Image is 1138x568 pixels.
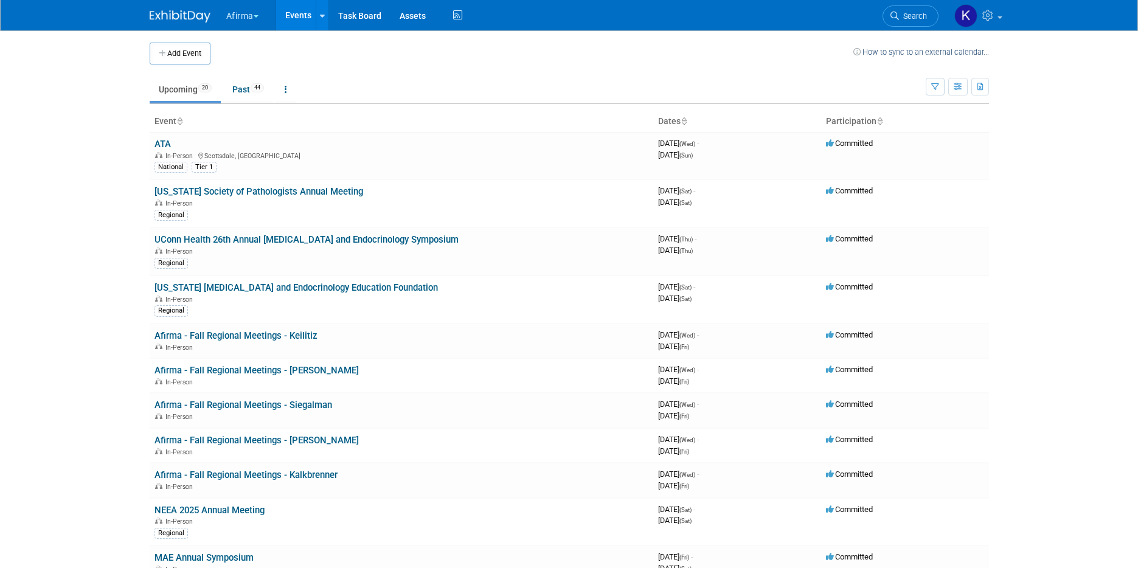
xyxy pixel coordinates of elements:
[658,342,689,351] span: [DATE]
[165,518,196,525] span: In-Person
[198,83,212,92] span: 20
[658,246,693,255] span: [DATE]
[223,78,273,101] a: Past44
[155,199,162,206] img: In-Person Event
[154,150,648,160] div: Scottsdale, [GEOGRAPHIC_DATA]
[826,186,873,195] span: Committed
[658,516,692,525] span: [DATE]
[658,198,692,207] span: [DATE]
[176,116,182,126] a: Sort by Event Name
[679,448,689,455] span: (Fri)
[658,552,693,561] span: [DATE]
[821,111,989,132] th: Participation
[658,481,689,490] span: [DATE]
[899,12,927,21] span: Search
[679,248,693,254] span: (Thu)
[679,401,695,408] span: (Wed)
[150,43,210,64] button: Add Event
[679,296,692,302] span: (Sat)
[154,282,438,293] a: [US_STATE] [MEDICAL_DATA] and Endocrinology Education Foundation
[155,413,162,419] img: In-Person Event
[658,234,696,243] span: [DATE]
[658,505,695,514] span: [DATE]
[691,552,693,561] span: -
[658,330,699,339] span: [DATE]
[658,411,689,420] span: [DATE]
[826,505,873,514] span: Committed
[679,152,693,159] span: (Sun)
[679,344,689,350] span: (Fri)
[658,294,692,303] span: [DATE]
[150,10,210,23] img: ExhibitDay
[679,199,692,206] span: (Sat)
[693,186,695,195] span: -
[658,139,699,148] span: [DATE]
[154,186,363,197] a: [US_STATE] Society of Pathologists Annual Meeting
[954,4,977,27] img: Keirsten Davis
[826,552,873,561] span: Committed
[155,248,162,254] img: In-Person Event
[876,116,883,126] a: Sort by Participation Type
[693,282,695,291] span: -
[679,518,692,524] span: (Sat)
[826,400,873,409] span: Committed
[679,378,689,385] span: (Fri)
[697,365,699,374] span: -
[883,5,939,27] a: Search
[679,437,695,443] span: (Wed)
[155,483,162,489] img: In-Person Event
[658,400,699,409] span: [DATE]
[150,111,653,132] th: Event
[155,448,162,454] img: In-Person Event
[679,367,695,373] span: (Wed)
[165,448,196,456] span: In-Person
[679,188,692,195] span: (Sat)
[681,116,687,126] a: Sort by Start Date
[154,210,188,221] div: Regional
[155,378,162,384] img: In-Person Event
[251,83,264,92] span: 44
[679,140,695,147] span: (Wed)
[679,332,695,339] span: (Wed)
[658,435,699,444] span: [DATE]
[679,236,693,243] span: (Thu)
[165,152,196,160] span: In-Person
[165,199,196,207] span: In-Person
[679,507,692,513] span: (Sat)
[697,139,699,148] span: -
[697,435,699,444] span: -
[165,483,196,491] span: In-Person
[695,234,696,243] span: -
[155,296,162,302] img: In-Person Event
[154,330,317,341] a: Afirma - Fall Regional Meetings - Keilitiz
[165,248,196,255] span: In-Person
[154,162,187,173] div: National
[192,162,217,173] div: Tier 1
[826,469,873,479] span: Committed
[154,528,188,539] div: Regional
[658,282,695,291] span: [DATE]
[658,446,689,455] span: [DATE]
[165,296,196,303] span: In-Person
[658,150,693,159] span: [DATE]
[154,258,188,269] div: Regional
[658,365,699,374] span: [DATE]
[658,186,695,195] span: [DATE]
[154,505,265,516] a: NEEA 2025 Annual Meeting
[154,435,359,446] a: Afirma - Fall Regional Meetings - [PERSON_NAME]
[679,483,689,490] span: (Fri)
[826,139,873,148] span: Committed
[155,344,162,350] img: In-Person Event
[853,47,989,57] a: How to sync to an external calendar...
[165,378,196,386] span: In-Person
[826,234,873,243] span: Committed
[154,139,171,150] a: ATA
[154,552,254,563] a: MAE Annual Symposium
[679,413,689,420] span: (Fri)
[150,78,221,101] a: Upcoming20
[679,284,692,291] span: (Sat)
[154,234,459,245] a: UConn Health 26th Annual [MEDICAL_DATA] and Endocrinology Symposium
[693,505,695,514] span: -
[826,435,873,444] span: Committed
[155,518,162,524] img: In-Person Event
